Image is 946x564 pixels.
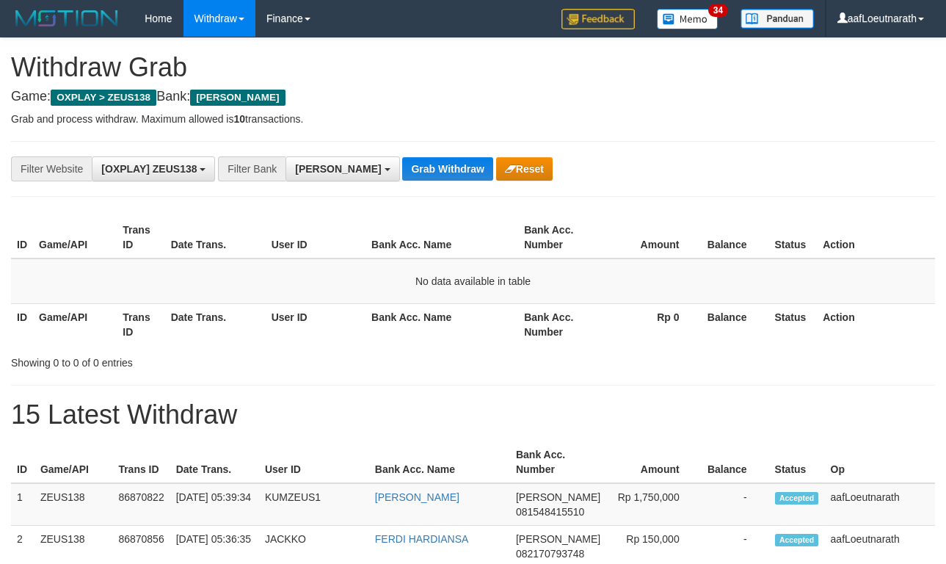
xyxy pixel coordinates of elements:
[34,483,113,526] td: ZEUS138
[516,506,584,518] span: Copy 081548415510 to clipboard
[516,548,584,560] span: Copy 082170793748 to clipboard
[295,163,381,175] span: [PERSON_NAME]
[365,303,518,345] th: Bank Acc. Name
[170,483,259,526] td: [DATE] 05:39:34
[11,7,123,29] img: MOTION_logo.png
[518,303,602,345] th: Bank Acc. Number
[170,441,259,483] th: Date Trans.
[702,441,769,483] th: Balance
[165,303,266,345] th: Date Trans.
[11,483,34,526] td: 1
[817,217,935,258] th: Action
[369,441,510,483] th: Bank Acc. Name
[775,492,819,505] span: Accepted
[11,217,33,258] th: ID
[775,534,819,546] span: Accepted
[218,156,285,181] div: Filter Bank
[606,441,702,483] th: Amount
[606,483,702,526] td: Rp 1,750,000
[117,217,164,258] th: Trans ID
[34,441,113,483] th: Game/API
[11,53,935,82] h1: Withdraw Grab
[33,303,117,345] th: Game/API
[165,217,266,258] th: Date Trans.
[602,303,702,345] th: Rp 0
[112,483,170,526] td: 86870822
[11,90,935,104] h4: Game: Bank:
[259,483,369,526] td: KUMZEUS1
[825,441,935,483] th: Op
[561,9,635,29] img: Feedback.jpg
[375,491,459,503] a: [PERSON_NAME]
[266,217,365,258] th: User ID
[92,156,215,181] button: [OXPLAY] ZEUS138
[702,303,769,345] th: Balance
[741,9,814,29] img: panduan.png
[112,441,170,483] th: Trans ID
[817,303,935,345] th: Action
[11,112,935,126] p: Grab and process withdraw. Maximum allowed is transactions.
[768,303,817,345] th: Status
[516,533,600,545] span: [PERSON_NAME]
[518,217,602,258] th: Bank Acc. Number
[285,156,399,181] button: [PERSON_NAME]
[657,9,718,29] img: Button%20Memo.svg
[259,441,369,483] th: User ID
[702,217,769,258] th: Balance
[11,400,935,430] h1: 15 Latest Withdraw
[190,90,285,106] span: [PERSON_NAME]
[11,303,33,345] th: ID
[602,217,702,258] th: Amount
[708,4,728,17] span: 34
[11,441,34,483] th: ID
[11,156,92,181] div: Filter Website
[769,441,825,483] th: Status
[33,217,117,258] th: Game/API
[365,217,518,258] th: Bank Acc. Name
[11,258,935,304] td: No data available in table
[516,491,600,503] span: [PERSON_NAME]
[402,157,492,181] button: Grab Withdraw
[101,163,197,175] span: [OXPLAY] ZEUS138
[510,441,606,483] th: Bank Acc. Number
[233,113,245,125] strong: 10
[11,350,383,370] div: Showing 0 to 0 of 0 entries
[375,533,469,545] a: FERDI HARDIANSA
[702,483,769,526] td: -
[266,303,365,345] th: User ID
[825,483,935,526] td: aafLoeutnarath
[496,157,553,181] button: Reset
[117,303,164,345] th: Trans ID
[51,90,156,106] span: OXPLAY > ZEUS138
[768,217,817,258] th: Status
